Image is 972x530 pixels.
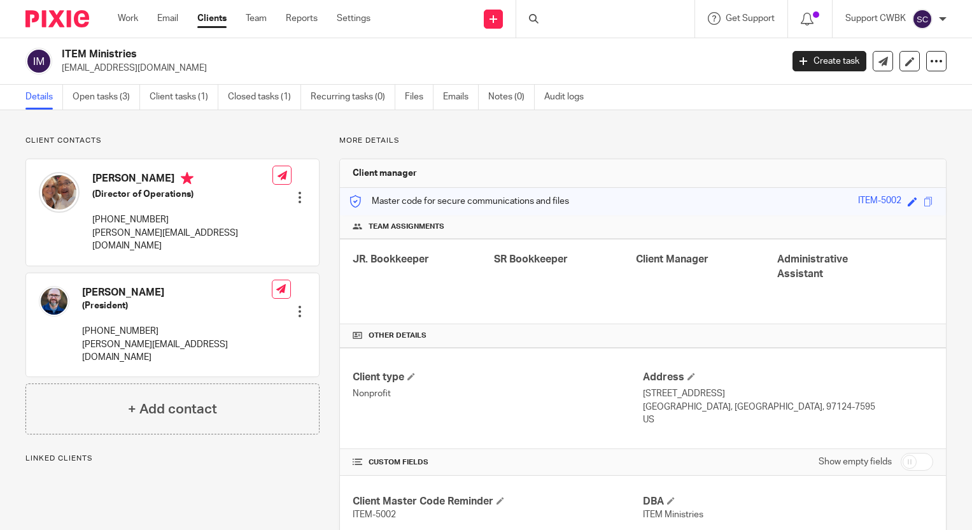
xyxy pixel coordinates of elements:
[488,85,535,110] a: Notes (0)
[405,85,433,110] a: Files
[353,510,396,519] span: ITEM-5002
[353,495,643,508] h4: Client Master Code Reminder
[349,195,569,208] p: Master code for secure communications and files
[819,455,892,468] label: Show empty fields
[908,197,917,206] span: Edit code
[667,497,675,505] span: Edit DBA
[92,227,272,253] p: [PERSON_NAME][EMAIL_ADDRESS][DOMAIN_NAME]
[636,254,708,264] span: Client Manager
[92,172,272,188] h4: [PERSON_NAME]
[777,254,848,279] span: Administrative Assistant
[353,371,643,384] h4: Client type
[544,85,593,110] a: Audit logs
[339,136,947,146] p: More details
[73,85,140,110] a: Open tasks (3)
[845,12,906,25] p: Support CWBK
[353,457,643,468] h4: CUSTOM FIELDS
[82,299,272,312] h5: (President)
[25,85,63,110] a: Details
[726,14,775,23] span: Get Support
[286,12,318,25] a: Reports
[353,167,417,180] h3: Client manager
[924,197,933,206] span: Copy to clipboard
[39,172,80,213] img: Jerry%20Matte.png
[497,497,504,505] span: Edit Client Master Code Reminder
[443,85,479,110] a: Emails
[407,373,415,380] span: Change Client type
[643,371,933,384] h4: Address
[62,48,631,61] h2: ITEM Ministries
[643,510,703,519] span: ITEM Ministries
[792,51,866,71] a: Create task
[39,286,69,317] img: Chris%20McMillan.jpg
[858,194,901,209] div: ITEM-5002
[181,172,194,185] i: Primary
[353,254,429,264] span: JR. Bookkeeper
[353,387,643,400] p: Nonprofit
[25,136,320,146] p: Client contacts
[369,222,444,232] span: Team assignments
[150,85,218,110] a: Client tasks (1)
[25,48,52,75] img: svg%3E
[82,338,272,364] p: [PERSON_NAME][EMAIL_ADDRESS][DOMAIN_NAME]
[228,85,301,110] a: Closed tasks (1)
[899,51,920,71] a: Edit client
[311,85,395,110] a: Recurring tasks (0)
[643,401,933,413] p: [GEOGRAPHIC_DATA], [GEOGRAPHIC_DATA], 97124-7595
[25,10,89,27] img: Pixie
[197,12,227,25] a: Clients
[337,12,370,25] a: Settings
[92,188,272,201] h5: (Director of Operations)
[369,331,426,341] span: Other details
[82,325,272,338] p: [PHONE_NUMBER]
[873,51,893,71] a: Send new email
[643,387,933,400] p: [STREET_ADDRESS]
[246,12,267,25] a: Team
[643,495,933,508] h4: DBA
[25,454,320,464] p: Linked clients
[118,12,138,25] a: Work
[494,254,568,264] span: SR Bookkeeper
[92,213,272,226] p: [PHONE_NUMBER]
[687,373,695,380] span: Edit Address
[643,413,933,426] p: US
[157,12,178,25] a: Email
[62,62,773,75] p: [EMAIL_ADDRESS][DOMAIN_NAME]
[912,9,933,29] img: svg%3E
[128,399,217,419] h4: + Add contact
[82,286,272,299] h4: [PERSON_NAME]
